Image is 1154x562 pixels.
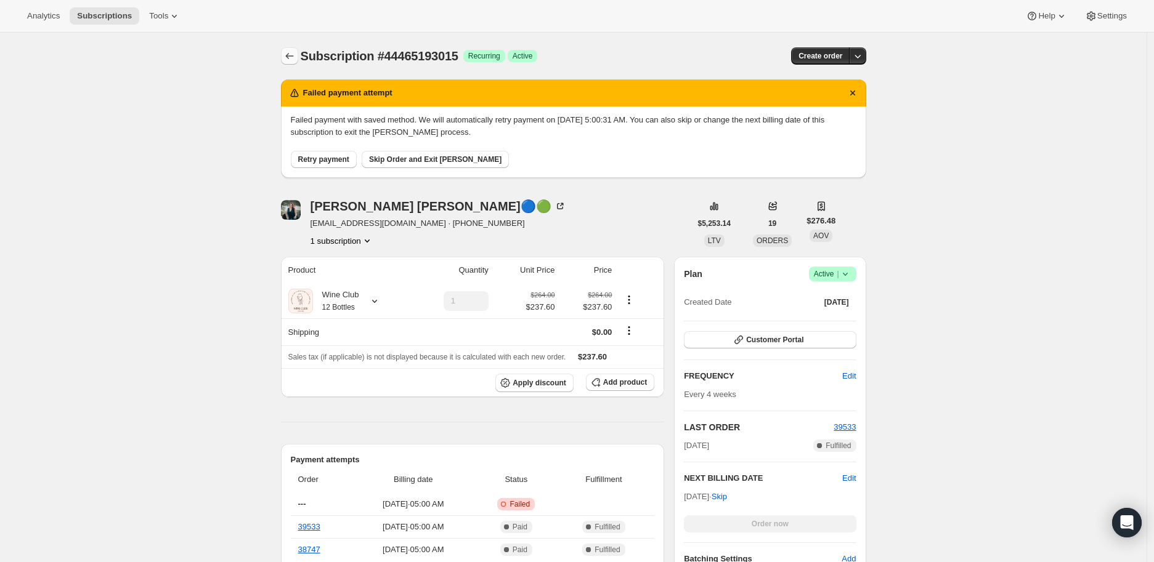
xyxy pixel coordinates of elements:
[746,335,803,345] span: Customer Portal
[281,257,410,284] th: Product
[298,545,320,554] a: 38747
[355,473,472,486] span: Billing date
[355,521,472,533] span: [DATE] · 05:00 AM
[291,466,351,493] th: Order
[510,499,530,509] span: Failed
[684,472,842,484] h2: NEXT BILLING DATE
[301,49,458,63] span: Subscription #44465193015
[1097,11,1127,21] span: Settings
[291,454,655,466] h2: Payment attempts
[355,544,472,556] span: [DATE] · 05:00 AM
[684,390,736,399] span: Every 4 weeks
[362,151,509,168] button: Skip Order and Exit [PERSON_NAME]
[603,377,647,387] span: Add product
[513,522,527,532] span: Paid
[355,498,472,510] span: [DATE] · 05:00 AM
[311,217,566,230] span: [EMAIL_ADDRESS][DOMAIN_NAME] · [PHONE_NUMBER]
[592,327,612,337] span: $0.00
[281,200,301,220] span: Christine Pittman🔵🟢
[298,499,306,508] span: ---
[369,155,502,164] span: Skip Order and Exit [PERSON_NAME]
[298,522,320,531] a: 39533
[684,331,856,348] button: Customer Portal
[530,291,555,299] small: $264.00
[684,440,709,452] span: [DATE]
[77,11,132,21] span: Subscriptions
[513,545,527,555] span: Paid
[813,231,829,240] span: AOV
[684,421,834,433] h2: LAST ORDER
[684,370,842,382] h2: FREQUENCY
[513,51,533,61] span: Active
[837,269,839,279] span: |
[834,422,856,432] a: 39533
[1018,7,1075,25] button: Help
[691,215,738,232] button: $5,253.14
[586,374,654,391] button: Add product
[619,324,639,337] button: Shipping actions
[835,366,863,386] button: Edit
[595,522,620,532] span: Fulfilled
[791,47,850,65] button: Create order
[684,492,727,501] span: [DATE] ·
[798,51,842,61] span: Create order
[142,7,188,25] button: Tools
[807,215,835,227] span: $276.48
[817,294,856,311] button: [DATE]
[834,421,856,433] button: 39533
[842,472,856,484] button: Edit
[291,151,357,168] button: Retry payment
[1112,508,1142,537] div: Open Intercom Messenger
[684,268,702,280] h2: Plan
[761,215,784,232] button: 19
[1038,11,1055,21] span: Help
[281,318,410,345] th: Shipping
[708,236,721,245] span: LTV
[826,441,851,451] span: Fulfilled
[558,257,616,284] th: Price
[588,291,612,299] small: $264.00
[281,47,298,65] button: Subscriptions
[311,200,566,212] div: [PERSON_NAME] [PERSON_NAME]🔵🟢
[311,235,373,247] button: Product actions
[1078,7,1134,25] button: Settings
[322,303,355,311] small: 12 Bottles
[768,219,776,228] span: 19
[27,11,60,21] span: Analytics
[20,7,67,25] button: Analytics
[492,257,559,284] th: Unit Price
[288,353,566,361] span: Sales tax (if applicable) is not displayed because it is calculated with each new order.
[526,301,555,313] span: $237.60
[288,289,313,313] img: product img
[824,297,849,307] span: [DATE]
[70,7,139,25] button: Subscriptions
[619,293,639,307] button: Product actions
[595,545,620,555] span: Fulfilled
[149,11,168,21] span: Tools
[844,84,861,102] button: Dismiss notification
[468,51,500,61] span: Recurring
[704,487,734,507] button: Skip
[562,301,612,313] span: $237.60
[842,370,856,382] span: Edit
[479,473,553,486] span: Status
[712,491,727,503] span: Skip
[298,155,349,164] span: Retry payment
[698,219,731,228] span: $5,253.14
[313,289,359,313] div: Wine Club
[684,296,731,308] span: Created Date
[495,374,574,392] button: Apply discount
[291,114,856,138] p: Failed payment with saved method. We will automatically retry payment on [DATE] 5:00:31 AM. You c...
[578,352,607,361] span: $237.60
[410,257,492,284] th: Quantity
[513,378,566,388] span: Apply discount
[303,87,392,99] h2: Failed payment attempt
[814,268,851,280] span: Active
[757,236,788,245] span: ORDERS
[561,473,647,486] span: Fulfillment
